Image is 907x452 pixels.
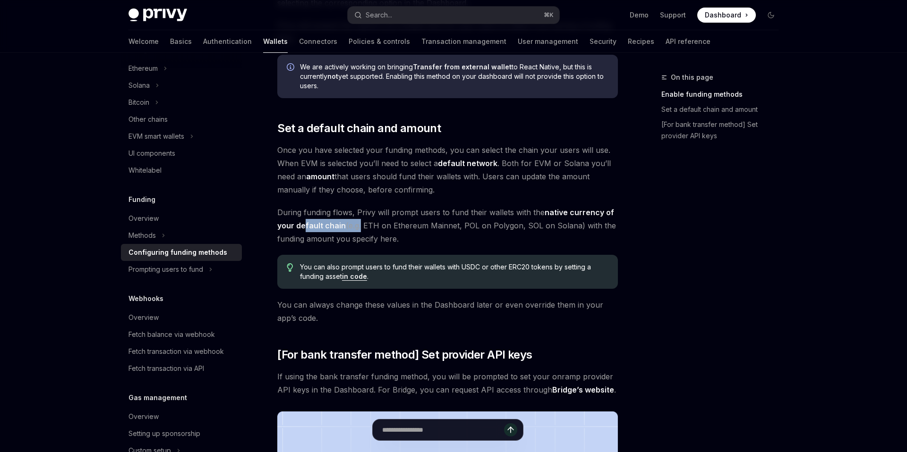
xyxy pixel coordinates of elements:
[128,114,168,125] div: Other chains
[121,210,242,227] a: Overview
[287,263,293,272] svg: Tip
[121,60,242,77] button: Ethereum
[306,172,334,181] strong: amount
[763,8,779,23] button: Toggle dark mode
[121,227,242,244] button: Methods
[300,262,608,281] span: You can also prompt users to fund their wallets with USDC or other ERC20 tokens by setting a fund...
[552,385,614,395] a: Bridge’s website
[128,411,159,422] div: Overview
[128,213,159,224] div: Overview
[438,159,497,168] strong: default network
[349,30,410,53] a: Policies & controls
[128,194,155,205] h5: Funding
[263,30,288,53] a: Wallets
[628,30,654,53] a: Recipes
[421,30,506,53] a: Transaction management
[121,425,242,442] a: Setting up sponsorship
[348,7,559,24] button: Search...⌘K
[121,343,242,360] a: Fetch transaction via webhook
[128,247,227,258] div: Configuring funding methods
[128,30,159,53] a: Welcome
[128,165,162,176] div: Whitelabel
[661,117,786,143] a: [For bank transfer method] Set provider API keys
[121,261,242,278] button: Prompting users to fund
[121,111,242,128] a: Other chains
[382,419,504,440] input: Ask a question...
[660,10,686,20] a: Support
[121,360,242,377] a: Fetch transaction via API
[128,230,156,241] div: Methods
[342,272,367,281] a: in code
[287,63,296,73] svg: Info
[170,30,192,53] a: Basics
[203,30,252,53] a: Authentication
[128,264,203,275] div: Prompting users to fund
[705,10,741,20] span: Dashboard
[666,30,710,53] a: API reference
[504,423,517,436] button: Send message
[128,80,150,91] div: Solana
[128,363,204,374] div: Fetch transaction via API
[277,121,441,136] span: Set a default chain and amount
[128,8,187,22] img: dark logo
[299,30,337,53] a: Connectors
[277,298,618,325] span: You can always change these values in the Dashboard later or even override them in your app’s code.
[518,30,578,53] a: User management
[590,30,616,53] a: Security
[413,63,512,71] strong: Transfer from external wallet
[277,347,532,362] span: [For bank transfer method] Set provider API keys
[128,293,163,304] h5: Webhooks
[661,87,786,102] a: Enable funding methods
[128,131,184,142] div: EVM smart wallets
[366,9,392,21] div: Search...
[661,102,786,117] a: Set a default chain and amount
[121,162,242,179] a: Whitelabel
[697,8,756,23] a: Dashboard
[544,11,554,19] span: ⌘ K
[128,148,175,159] div: UI components
[277,206,618,245] span: During funding flows, Privy will prompt users to fund their wallets with the (e.g. ETH on Ethereu...
[128,392,187,403] h5: Gas management
[128,428,200,439] div: Setting up sponsorship
[121,94,242,111] button: Bitcoin
[327,72,338,80] strong: not
[121,244,242,261] a: Configuring funding methods
[121,326,242,343] a: Fetch balance via webhook
[121,408,242,425] a: Overview
[300,62,608,91] span: We are actively working on bringing to React Native, but this is currently yet supported. Enablin...
[121,145,242,162] a: UI components
[128,346,224,357] div: Fetch transaction via webhook
[121,309,242,326] a: Overview
[630,10,649,20] a: Demo
[128,97,149,108] div: Bitcoin
[128,329,215,340] div: Fetch balance via webhook
[128,63,158,74] div: Ethereum
[121,77,242,94] button: Solana
[121,128,242,145] button: EVM smart wallets
[671,72,713,83] span: On this page
[277,370,618,396] span: If using the bank transfer funding method, you will be prompted to set your onramp provider API k...
[277,143,618,196] span: Once you have selected your funding methods, you can select the chain your users will use. When E...
[128,312,159,323] div: Overview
